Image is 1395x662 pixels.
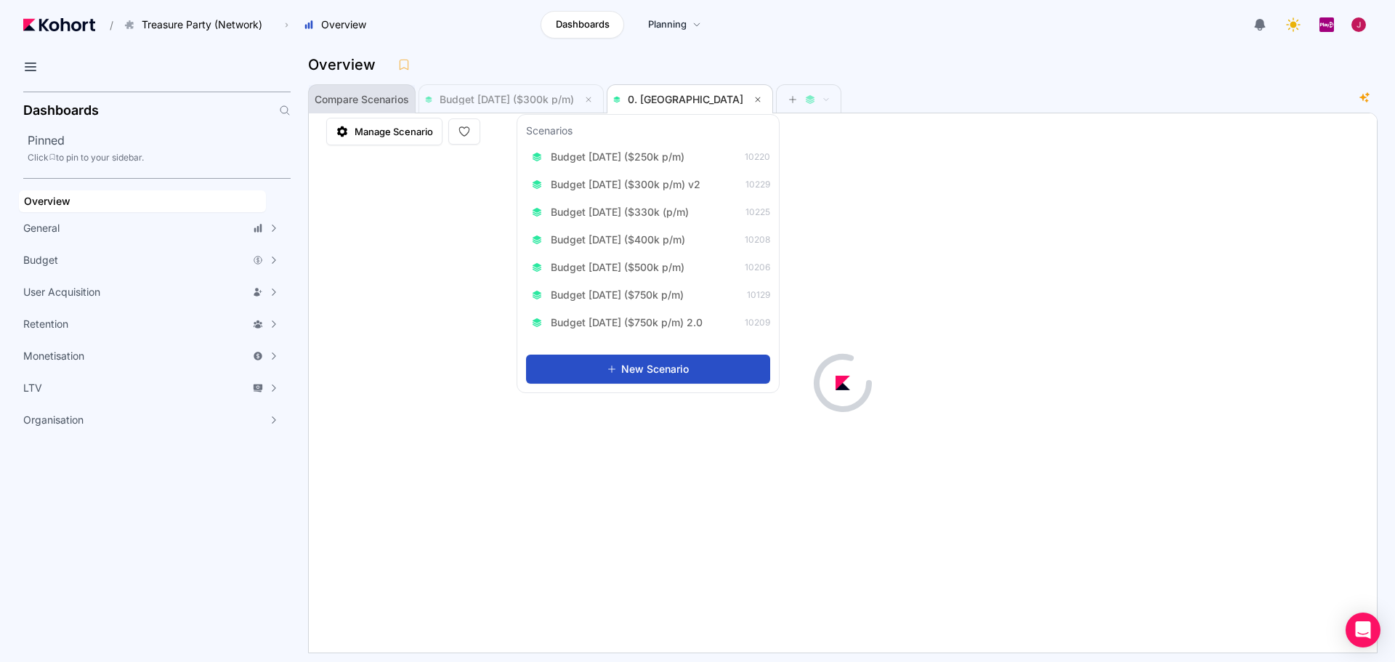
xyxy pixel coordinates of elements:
[551,288,684,302] span: Budget [DATE] ($750k p/m)
[23,381,42,395] span: LTV
[28,152,291,164] div: Click to pin to your sidebar.
[23,104,99,117] h2: Dashboards
[556,17,610,32] span: Dashboards
[745,317,770,328] span: 10209
[1346,613,1380,647] div: Open Intercom Messenger
[1319,17,1334,32] img: logo_PlayQ_20230721100321046856.png
[551,177,700,192] span: Budget [DATE] ($300k p/m) v2
[440,93,574,105] span: Budget [DATE] ($300k p/m)
[526,201,703,224] button: Budget [DATE] ($330k (p/m)
[648,17,687,32] span: Planning
[282,19,291,31] span: ›
[326,118,442,145] a: Manage Scenario
[355,124,433,139] span: Manage Scenario
[23,349,84,363] span: Monetisation
[541,11,624,39] a: Dashboards
[23,18,95,31] img: Kohort logo
[551,260,684,275] span: Budget [DATE] ($500k p/m)
[745,179,770,190] span: 10229
[98,17,113,33] span: /
[308,57,384,72] h3: Overview
[23,317,68,331] span: Retention
[526,355,770,384] button: New Scenario
[747,289,770,301] span: 10129
[628,93,743,105] span: 0. [GEOGRAPHIC_DATA]
[745,262,770,273] span: 10206
[551,315,703,330] span: Budget [DATE] ($750k p/m) 2.0
[24,195,70,207] span: Overview
[526,145,699,169] button: Budget [DATE] ($250k p/m)
[551,150,684,164] span: Budget [DATE] ($250k p/m)
[116,12,278,37] button: Treasure Party (Network)
[142,17,262,32] span: Treasure Party (Network)
[621,362,689,376] span: New Scenario
[526,124,573,141] h3: Scenarios
[23,253,58,267] span: Budget
[526,311,717,334] button: Budget [DATE] ($750k p/m) 2.0
[23,413,84,427] span: Organisation
[526,283,698,307] button: Budget [DATE] ($750k p/m)
[526,173,715,196] button: Budget [DATE] ($300k p/m) v2
[296,12,381,37] button: Overview
[19,190,266,212] a: Overview
[745,206,770,218] span: 10225
[551,233,685,247] span: Budget [DATE] ($400k p/m)
[23,221,60,235] span: General
[321,17,366,32] span: Overview
[745,151,770,163] span: 10220
[551,205,689,219] span: Budget [DATE] ($330k (p/m)
[23,285,100,299] span: User Acquisition
[526,256,699,279] button: Budget [DATE] ($500k p/m)
[745,234,770,246] span: 10208
[526,228,700,251] button: Budget [DATE] ($400k p/m)
[28,132,291,149] h2: Pinned
[315,94,409,105] span: Compare Scenarios
[633,11,716,39] a: Planning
